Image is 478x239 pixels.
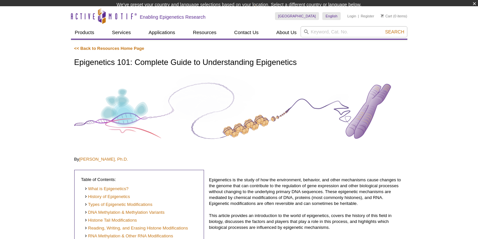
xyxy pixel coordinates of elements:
[381,14,384,17] img: Your Cart
[272,26,301,39] a: About Us
[74,46,144,51] a: << Back to Resources Home Page
[108,26,135,39] a: Services
[71,26,98,39] a: Products
[74,74,404,148] img: Complete Guide to Understanding Epigenetics
[209,213,404,230] p: This article provides an introduction to the world of epigenetics, covers the history of this fie...
[145,26,179,39] a: Applications
[189,26,220,39] a: Resources
[301,26,407,37] input: Keyword, Cat. No.
[275,12,319,20] a: [GEOGRAPHIC_DATA]
[347,14,356,18] a: Login
[230,26,262,39] a: Contact Us
[84,202,152,208] a: Types of Epigenetic Modifications
[322,12,341,20] a: English
[255,5,272,20] img: Change Here
[84,194,130,200] a: History of Epigenetics
[140,14,206,20] h2: Enabling Epigenetics Research
[74,156,404,162] p: By
[361,14,374,18] a: Register
[381,12,407,20] li: (0 items)
[358,12,359,20] li: |
[84,225,188,231] a: Reading, Writing, and Erasing Histone Modifications
[84,209,165,216] a: DNA Methylation & Methylation Variants
[381,14,392,18] a: Cart
[383,29,406,35] button: Search
[385,29,404,34] span: Search
[209,177,404,207] p: Epigenetics is the study of how the environment, behavior, and other mechanisms cause changes to ...
[79,157,128,162] a: [PERSON_NAME], Ph.D.
[84,186,129,192] a: What is Epigenetics?
[84,217,137,224] a: Histone Tail Modifications
[81,177,197,183] p: Table of Contents:
[74,58,404,68] h1: Epigenetics 101: Complete Guide to Understanding Epigenetics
